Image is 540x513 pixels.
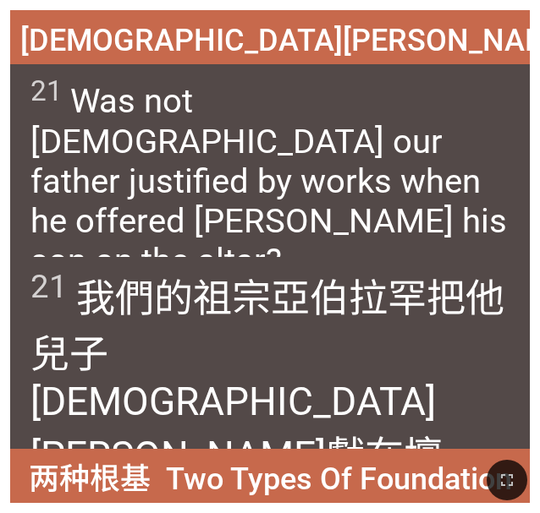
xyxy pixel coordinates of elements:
[30,74,509,280] span: Was not [DEMOGRAPHIC_DATA] our father justified by works when he offered [PERSON_NAME] his son on...
[30,267,68,305] sup: 21
[30,74,63,107] sup: 21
